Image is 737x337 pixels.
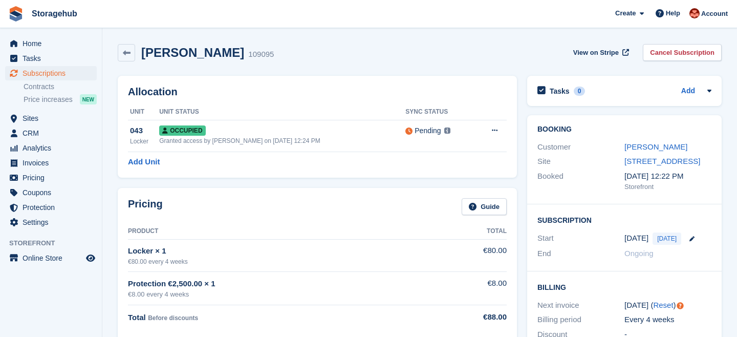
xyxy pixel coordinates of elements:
[624,314,711,326] div: Every 4 weeks
[653,301,673,309] a: Reset
[128,245,457,257] div: Locker × 1
[248,49,274,60] div: 109095
[5,111,97,125] a: menu
[159,136,405,145] div: Granted access by [PERSON_NAME] on [DATE] 12:24 PM
[444,128,450,134] img: icon-info-grey-7440780725fd019a000dd9b08b2336e03edf1995a4989e88bcd33f0948082b44.svg
[128,289,457,300] div: €8.00 every 4 weeks
[128,313,146,322] span: Total
[624,233,648,244] time: 2025-09-19 00:00:00 UTC
[23,126,84,140] span: CRM
[5,200,97,215] a: menu
[23,185,84,200] span: Coupons
[624,157,700,165] a: [STREET_ADDRESS]
[550,87,570,96] h2: Tasks
[128,278,457,290] div: Protection €2,500.00 × 1
[5,141,97,155] a: menu
[141,46,244,59] h2: [PERSON_NAME]
[405,104,474,120] th: Sync Status
[5,51,97,66] a: menu
[462,198,507,215] a: Guide
[23,251,84,265] span: Online Store
[24,82,97,92] a: Contracts
[159,125,205,136] span: Occupied
[457,311,507,323] div: €88.00
[5,66,97,80] a: menu
[23,51,84,66] span: Tasks
[537,215,711,225] h2: Subscription
[537,156,624,167] div: Site
[24,94,97,105] a: Price increases NEW
[23,171,84,185] span: Pricing
[5,215,97,229] a: menu
[130,137,159,146] div: Locker
[5,36,97,51] a: menu
[28,5,81,22] a: Storagehub
[701,9,728,19] span: Account
[676,301,685,310] div: Tooltip anchor
[624,249,654,258] span: Ongoing
[624,171,711,182] div: [DATE] 12:22 PM
[457,223,507,240] th: Total
[128,156,160,168] a: Add Unit
[643,44,722,61] a: Cancel Subscription
[23,111,84,125] span: Sites
[24,95,73,104] span: Price increases
[23,66,84,80] span: Subscriptions
[23,141,84,155] span: Analytics
[128,257,457,266] div: €80.00 every 4 weeks
[5,171,97,185] a: menu
[5,156,97,170] a: menu
[569,44,631,61] a: View on Stripe
[537,300,624,311] div: Next invoice
[537,171,624,192] div: Booked
[148,314,198,322] span: Before discounts
[624,300,711,311] div: [DATE] ( )
[8,6,24,22] img: stora-icon-8386f47178a22dfd0bd8f6a31ec36ba5ce8667c1dd55bd0f319d3a0aa187defe.svg
[5,126,97,140] a: menu
[9,238,102,248] span: Storefront
[457,272,507,305] td: €8.00
[666,8,680,18] span: Help
[128,223,457,240] th: Product
[23,156,84,170] span: Invoices
[23,200,84,215] span: Protection
[130,125,159,137] div: 043
[23,215,84,229] span: Settings
[537,125,711,134] h2: Booking
[5,251,97,265] a: menu
[415,125,441,136] div: Pending
[80,94,97,104] div: NEW
[23,36,84,51] span: Home
[574,87,586,96] div: 0
[457,239,507,271] td: €80.00
[653,233,681,245] span: [DATE]
[537,282,711,292] h2: Billing
[537,141,624,153] div: Customer
[624,142,687,151] a: [PERSON_NAME]
[159,104,405,120] th: Unit Status
[537,248,624,260] div: End
[128,86,507,98] h2: Allocation
[537,233,624,245] div: Start
[128,104,159,120] th: Unit
[128,198,163,215] h2: Pricing
[5,185,97,200] a: menu
[537,314,624,326] div: Billing period
[689,8,700,18] img: Nick
[624,182,711,192] div: Storefront
[573,48,619,58] span: View on Stripe
[681,86,695,97] a: Add
[615,8,636,18] span: Create
[84,252,97,264] a: Preview store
